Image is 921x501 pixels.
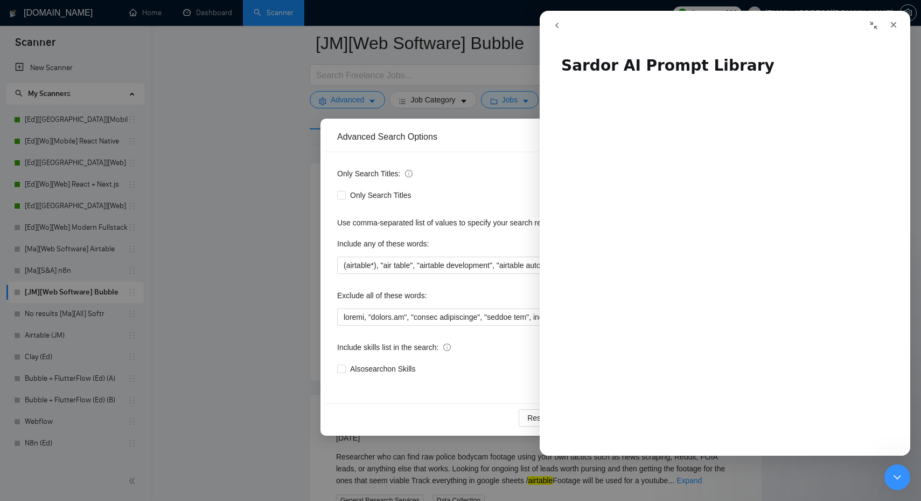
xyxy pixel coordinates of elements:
iframe: Intercom live chat [540,11,910,456]
span: Also search on Skills [346,363,420,375]
div: Advanced Search Options [337,131,584,143]
span: info-circle [443,344,451,351]
span: Only Search Titles [346,189,416,201]
iframe: Intercom live chat [884,464,910,490]
span: Reset [527,412,547,424]
span: Include skills list in the search: [337,341,451,353]
span: Only Search Titles: [337,168,413,180]
div: Use comma-separated list of values to specify your search results. [337,217,584,229]
label: Include any of these words: [337,235,429,252]
button: Reset [519,409,556,427]
label: Exclude all of these words: [337,287,427,304]
span: info-circle [405,170,413,177]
